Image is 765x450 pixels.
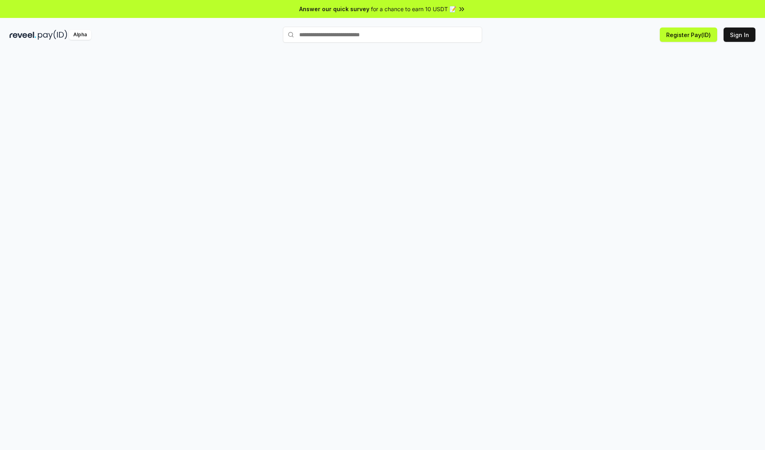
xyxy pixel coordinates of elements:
img: pay_id [38,30,67,40]
button: Register Pay(ID) [660,28,717,42]
img: reveel_dark [10,30,36,40]
span: for a chance to earn 10 USDT 📝 [371,5,456,13]
button: Sign In [724,28,755,42]
div: Alpha [69,30,91,40]
span: Answer our quick survey [299,5,369,13]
